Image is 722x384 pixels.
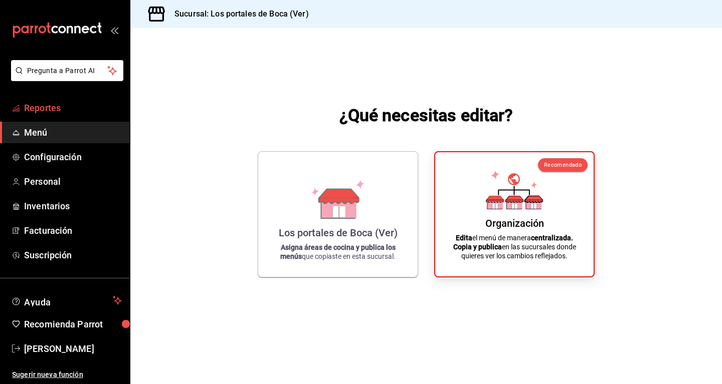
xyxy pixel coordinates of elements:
[24,175,122,188] span: Personal
[7,73,123,83] a: Pregunta a Parrot AI
[24,317,122,331] span: Recomienda Parrot
[24,342,122,355] span: [PERSON_NAME]
[447,233,582,260] p: el menú de manera en las sucursales donde quieres ver los cambios reflejados.
[24,224,122,237] span: Facturación
[110,26,118,34] button: open_drawer_menu
[531,234,573,242] strong: centralizada.
[12,369,122,380] span: Sugerir nueva función
[27,66,108,76] span: Pregunta a Parrot AI
[279,227,398,239] div: Los portales de Boca (Ver)
[280,243,396,260] strong: Asigna áreas de cocina y publica los menús
[24,294,109,306] span: Ayuda
[24,150,122,164] span: Configuración
[339,103,513,127] h1: ¿Qué necesitas editar?
[166,8,309,20] h3: Sucursal: Los portales de Boca (Ver)
[24,126,122,139] span: Menú
[485,217,544,229] div: Organización
[544,162,582,168] span: Recomendado
[24,199,122,213] span: Inventarios
[456,234,472,242] strong: Edita
[11,60,123,81] button: Pregunta a Parrot AI
[453,243,502,251] strong: Copia y publica
[270,243,406,261] p: que copiaste en esta sucursal.
[24,101,122,115] span: Reportes
[24,248,122,262] span: Suscripción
